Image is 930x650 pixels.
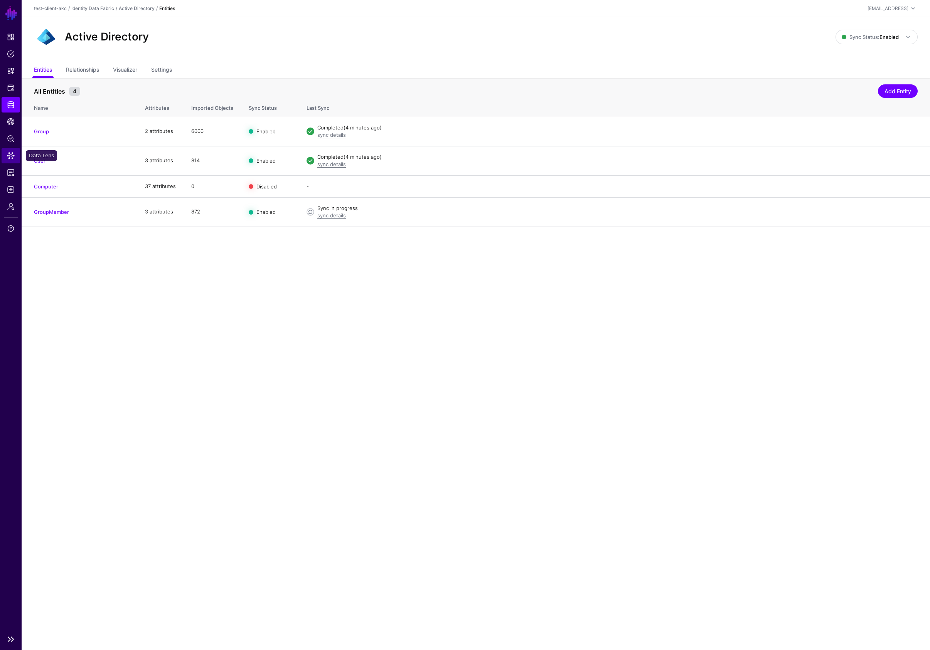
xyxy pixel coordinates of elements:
[34,183,58,190] a: Computer
[159,5,175,11] strong: Entities
[137,97,184,117] th: Attributes
[7,101,15,109] span: Identity Data Fabric
[34,158,45,164] a: User
[241,97,299,117] th: Sync Status
[65,30,149,44] h2: Active Directory
[7,33,15,41] span: Dashboard
[5,5,18,22] a: SGNL
[868,5,908,12] div: [EMAIL_ADDRESS]
[155,5,159,12] div: /
[137,117,184,146] td: 2 attributes
[256,128,276,134] span: Enabled
[879,34,899,40] strong: Enabled
[317,132,346,138] a: sync details
[7,203,15,210] span: Admin
[34,128,49,134] a: Group
[32,87,67,96] span: All Entities
[7,169,15,176] span: Reports
[317,205,918,212] div: Sync in progress
[26,150,57,161] div: Data Lens
[151,63,172,78] a: Settings
[7,135,15,143] span: Policy Lens
[184,146,241,175] td: 814
[184,117,241,146] td: 6000
[307,183,309,189] app-datasources-item-entities-syncstatus: -
[2,131,20,146] a: Policy Lens
[7,118,15,126] span: CAEP Hub
[184,97,241,117] th: Imported Objects
[2,182,20,197] a: Logs
[7,225,15,232] span: Support
[299,97,930,117] th: Last Sync
[67,5,71,12] div: /
[184,175,241,197] td: 0
[137,146,184,175] td: 3 attributes
[113,63,137,78] a: Visualizer
[2,46,20,62] a: Policies
[7,67,15,75] span: Snippets
[317,212,346,218] a: sync details
[317,124,918,132] div: Completed (4 minutes ago)
[34,25,59,49] img: svg+xml;base64,PHN2ZyB3aWR0aD0iNjQiIGhlaWdodD0iNjQiIHZpZXdCb3g9IjAgMCA2NCA2NCIgZmlsbD0ibm9uZSIgeG...
[256,209,276,215] span: Enabled
[2,97,20,113] a: Identity Data Fabric
[69,87,80,96] small: 4
[137,197,184,227] td: 3 attributes
[22,97,137,117] th: Name
[71,5,114,11] a: Identity Data Fabric
[2,199,20,214] a: Admin
[34,5,67,11] a: test-client-akc
[256,158,276,164] span: Enabled
[2,114,20,129] a: CAEP Hub
[317,161,346,167] a: sync details
[184,197,241,227] td: 872
[2,148,20,163] a: Data Lens
[114,5,119,12] div: /
[34,63,52,78] a: Entities
[119,5,155,11] a: Active Directory
[878,84,918,98] a: Add Entity
[7,50,15,58] span: Policies
[66,63,99,78] a: Relationships
[2,29,20,45] a: Dashboard
[842,34,899,40] span: Sync Status:
[256,183,277,189] span: Disabled
[7,84,15,92] span: Protected Systems
[2,80,20,96] a: Protected Systems
[7,152,15,160] span: Data Lens
[7,186,15,193] span: Logs
[137,175,184,197] td: 37 attributes
[317,153,918,161] div: Completed (4 minutes ago)
[2,63,20,79] a: Snippets
[34,209,69,215] a: GroupMember
[2,165,20,180] a: Reports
